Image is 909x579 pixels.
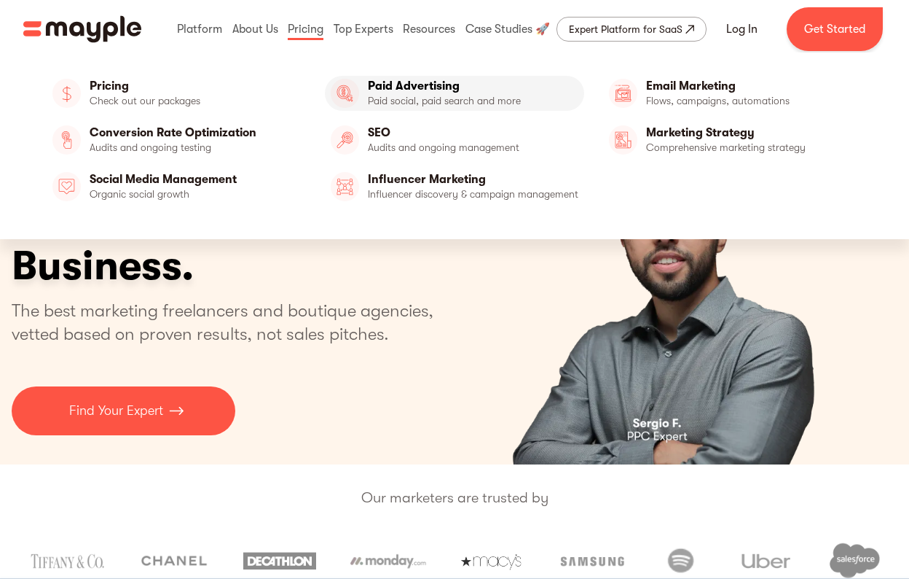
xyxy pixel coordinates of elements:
[442,58,897,465] div: 1 of 4
[330,6,397,53] div: Top Experts
[569,20,682,38] div: Expert Platform for SaaS
[229,6,282,53] div: About Us
[284,6,327,53] div: Pricing
[12,386,235,435] a: Find Your Expert
[173,6,226,53] div: Platform
[23,15,141,43] img: Mayple logo
[442,58,897,465] div: carousel
[12,299,451,346] p: The best marketing freelancers and boutique agencies, vetted based on proven results, not sales p...
[647,410,909,579] iframe: Chat Widget
[23,15,141,43] a: home
[709,12,775,47] a: Log In
[399,6,459,53] div: Resources
[787,7,883,51] a: Get Started
[69,401,163,421] p: Find Your Expert
[556,17,707,42] a: Expert Platform for SaaS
